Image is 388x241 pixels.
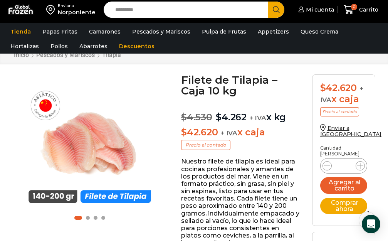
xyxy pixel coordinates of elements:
[102,51,121,59] a: Tilapia
[181,74,301,96] h1: Filete de Tilapia – Caja 10 kg
[101,216,105,220] span: Go to slide 4
[198,24,250,39] a: Pulpa de Frutas
[216,111,222,123] span: $
[47,39,72,54] a: Pollos
[181,104,301,123] p: x kg
[58,8,96,16] div: Norponiente
[216,111,247,123] bdi: 4.262
[336,160,351,171] input: Product quantity
[181,126,187,138] span: $
[268,2,284,18] button: Search button
[7,39,43,54] a: Hortalizas
[181,126,218,138] bdi: 42.620
[36,51,95,59] a: Pescados y Mariscos
[181,111,212,123] bdi: 4.530
[39,24,81,39] a: Papas Fritas
[128,24,194,39] a: Pescados y Mariscos
[46,3,58,16] img: address-field-icon.svg
[342,1,380,19] a: 0 Carrito
[362,215,380,233] div: Open Intercom Messenger
[249,114,266,122] span: + IVA
[85,24,124,39] a: Camarones
[181,127,301,138] p: x caja
[181,111,187,123] span: $
[76,39,111,54] a: Abarrotes
[86,216,90,220] span: Go to slide 2
[254,24,293,39] a: Appetizers
[320,83,367,105] div: x caja
[115,39,158,54] a: Descuentos
[351,4,357,10] span: 0
[320,82,326,93] span: $
[94,216,97,220] span: Go to slide 3
[297,24,342,39] a: Queso Crema
[320,125,382,138] a: Enviar a [GEOGRAPHIC_DATA]
[320,198,367,214] button: Comprar ahora
[7,24,35,39] a: Tienda
[296,2,334,17] a: Mi cuenta
[320,82,357,93] bdi: 42.620
[320,145,367,157] p: Cantidad [PERSON_NAME]
[357,6,378,13] span: Carrito
[320,177,367,194] button: Agregar al carrito
[220,129,237,137] span: + IVA
[74,216,82,220] span: Go to slide 1
[13,51,29,59] a: Inicio
[304,6,334,13] span: Mi cuenta
[13,51,121,59] nav: Breadcrumb
[320,107,359,116] p: Precio al contado
[181,140,230,150] p: Precio al contado
[58,3,96,8] div: Enviar a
